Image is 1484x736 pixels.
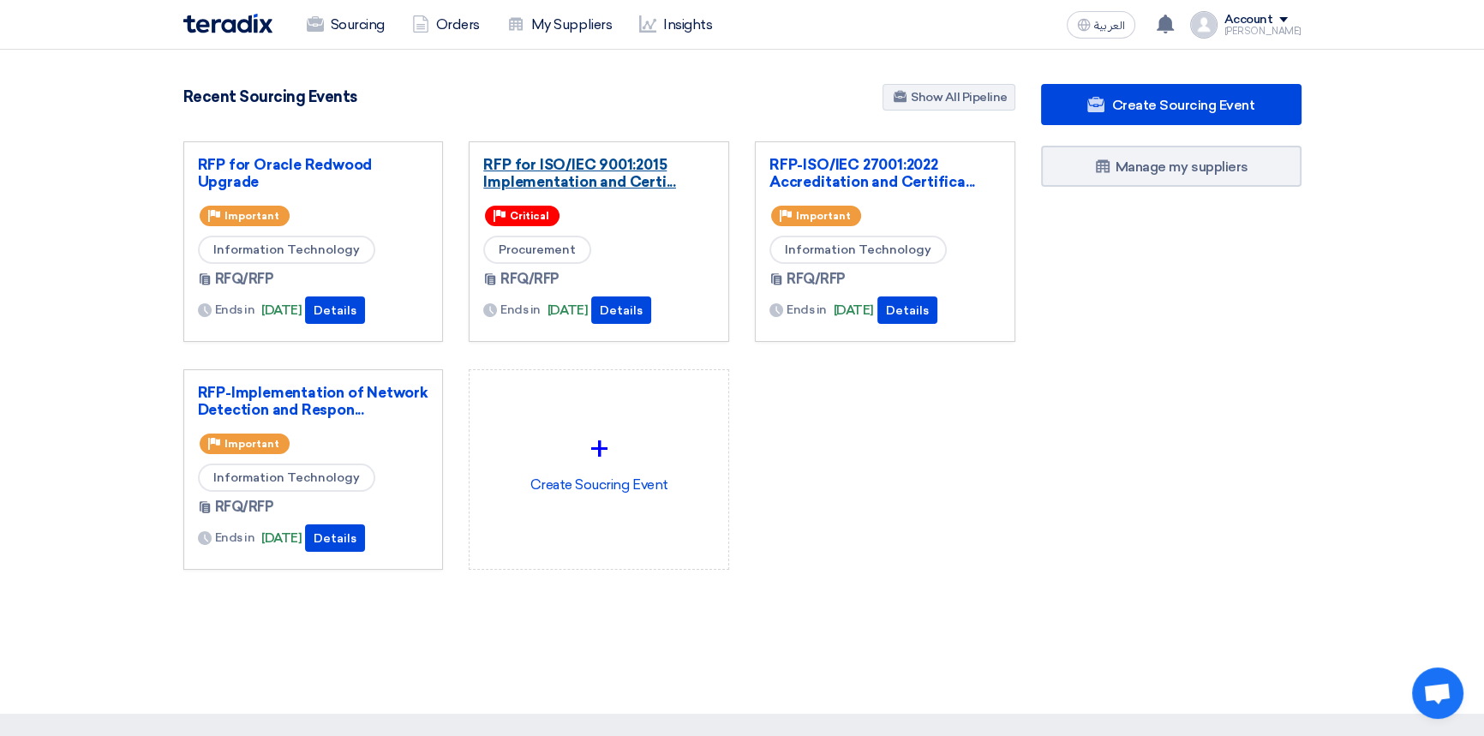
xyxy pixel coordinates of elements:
[769,236,947,264] span: Information Technology
[483,423,715,475] div: +
[261,301,302,320] span: [DATE]
[224,210,279,222] span: Important
[483,384,715,535] div: Create Soucring Event
[183,87,357,106] h4: Recent Sourcing Events
[198,236,375,264] span: Information Technology
[625,6,726,44] a: Insights
[215,301,255,319] span: Ends in
[305,524,365,552] button: Details
[1224,27,1301,36] div: [PERSON_NAME]
[548,301,588,320] span: [DATE]
[483,236,591,264] span: Procurement
[261,529,302,548] span: [DATE]
[293,6,398,44] a: Sourcing
[1067,11,1135,39] button: العربية
[215,269,274,290] span: RFQ/RFP
[787,301,827,319] span: Ends in
[494,6,625,44] a: My Suppliers
[305,296,365,324] button: Details
[483,156,715,190] a: RFP for ISO/IEC 9001:2015 Implementation and Certi...
[1094,20,1125,32] span: العربية
[1412,667,1463,719] a: Open chat
[1111,97,1254,113] span: Create Sourcing Event
[1224,13,1273,27] div: Account
[591,296,651,324] button: Details
[500,269,559,290] span: RFQ/RFP
[510,210,549,222] span: Critical
[796,210,851,222] span: Important
[883,84,1015,111] a: Show All Pipeline
[834,301,874,320] span: [DATE]
[500,301,541,319] span: Ends in
[787,269,846,290] span: RFQ/RFP
[769,156,1001,190] a: RFP-ISO/IEC 27001:2022 Accreditation and Certifica...
[224,438,279,450] span: Important
[877,296,937,324] button: Details
[398,6,494,44] a: Orders
[215,497,274,518] span: RFQ/RFP
[183,14,272,33] img: Teradix logo
[198,156,429,190] a: RFP for Oracle Redwood Upgrade
[1041,146,1301,187] a: Manage my suppliers
[215,529,255,547] span: Ends in
[1190,11,1218,39] img: profile_test.png
[198,464,375,492] span: Information Technology
[198,384,429,418] a: RFP-Implementation of Network Detection and Respon...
